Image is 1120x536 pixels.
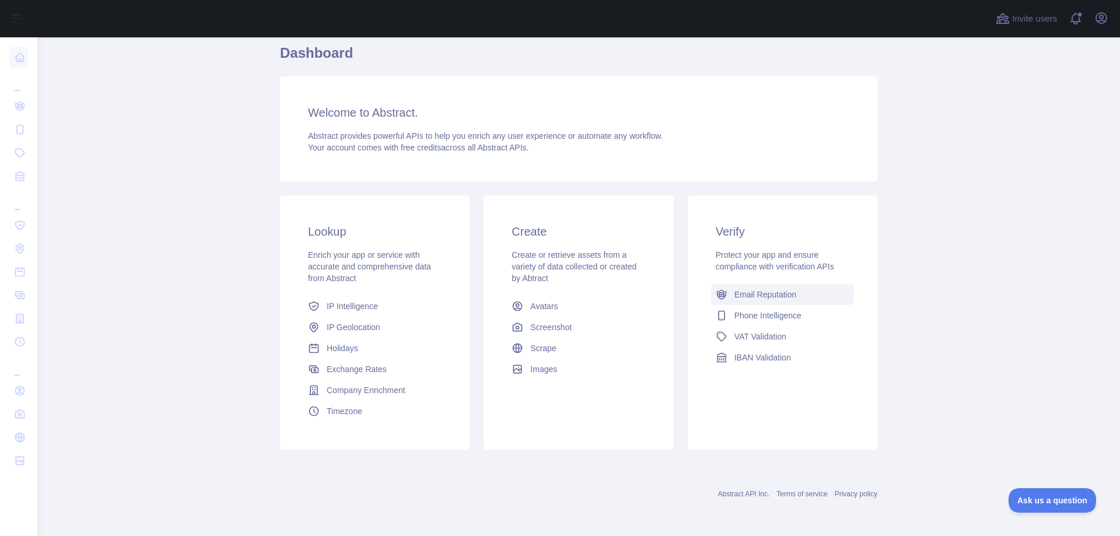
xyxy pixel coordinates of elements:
[327,342,358,354] span: Holidays
[993,9,1059,28] button: Invite users
[507,338,650,359] a: Scrape
[303,401,446,422] a: Timezone
[530,321,572,333] span: Screenshot
[734,331,786,342] span: VAT Validation
[507,317,650,338] a: Screenshot
[308,223,442,240] h3: Lookup
[530,300,558,312] span: Avatars
[9,70,28,93] div: ...
[530,363,557,375] span: Images
[507,359,650,380] a: Images
[308,131,663,141] span: Abstract provides powerful APIs to help you enrich any user experience or automate any workflow.
[9,189,28,212] div: ...
[1009,488,1097,513] iframe: Toggle Customer Support
[507,296,650,317] a: Avatars
[734,352,791,363] span: IBAN Validation
[327,405,362,417] span: Timezone
[835,490,877,498] a: Privacy policy
[530,342,556,354] span: Scrape
[303,359,446,380] a: Exchange Rates
[303,317,446,338] a: IP Geolocation
[512,223,645,240] h3: Create
[9,355,28,378] div: ...
[734,289,797,300] span: Email Reputation
[734,310,801,321] span: Phone Intelligence
[308,104,849,121] h3: Welcome to Abstract.
[308,250,431,283] span: Enrich your app or service with accurate and comprehensive data from Abstract
[308,143,528,152] span: Your account comes with across all Abstract APIs.
[711,305,854,326] a: Phone Intelligence
[280,44,877,72] h1: Dashboard
[327,384,405,396] span: Company Enrichment
[401,143,441,152] span: free credits
[303,338,446,359] a: Holidays
[303,380,446,401] a: Company Enrichment
[711,284,854,305] a: Email Reputation
[716,223,849,240] h3: Verify
[776,490,827,498] a: Terms of service
[512,250,636,283] span: Create or retrieve assets from a variety of data collected or created by Abtract
[1012,12,1057,26] span: Invite users
[716,250,834,271] span: Protect your app and ensure compliance with verification APIs
[327,321,380,333] span: IP Geolocation
[711,326,854,347] a: VAT Validation
[327,363,387,375] span: Exchange Rates
[711,347,854,368] a: IBAN Validation
[718,490,770,498] a: Abstract API Inc.
[303,296,446,317] a: IP Intelligence
[327,300,378,312] span: IP Intelligence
